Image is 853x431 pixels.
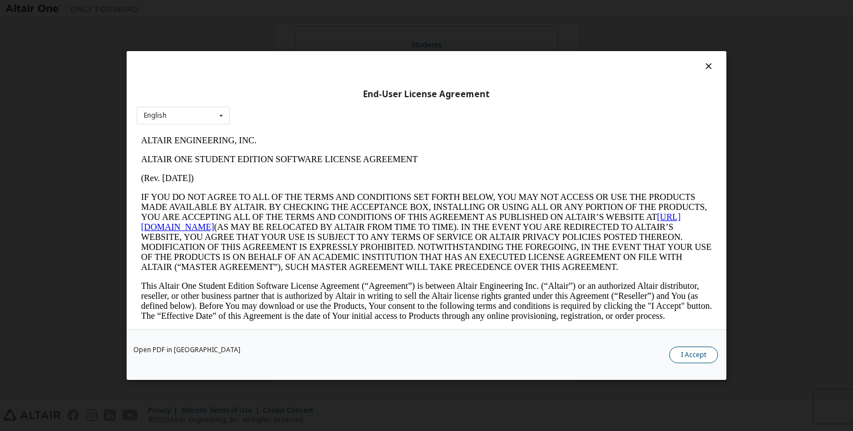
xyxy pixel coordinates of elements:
p: ALTAIR ONE STUDENT EDITION SOFTWARE LICENSE AGREEMENT [4,23,575,33]
p: (Rev. [DATE]) [4,42,575,52]
p: This Altair One Student Edition Software License Agreement (“Agreement”) is between Altair Engine... [4,150,575,190]
p: ALTAIR ENGINEERING, INC. [4,4,575,14]
div: End-User License Agreement [137,89,716,100]
a: [URL][DOMAIN_NAME] [4,81,544,101]
a: Open PDF in [GEOGRAPHIC_DATA] [133,347,240,353]
button: I Accept [669,347,718,363]
p: IF YOU DO NOT AGREE TO ALL OF THE TERMS AND CONDITIONS SET FORTH BELOW, YOU MAY NOT ACCESS OR USE... [4,61,575,141]
div: English [144,112,167,119]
